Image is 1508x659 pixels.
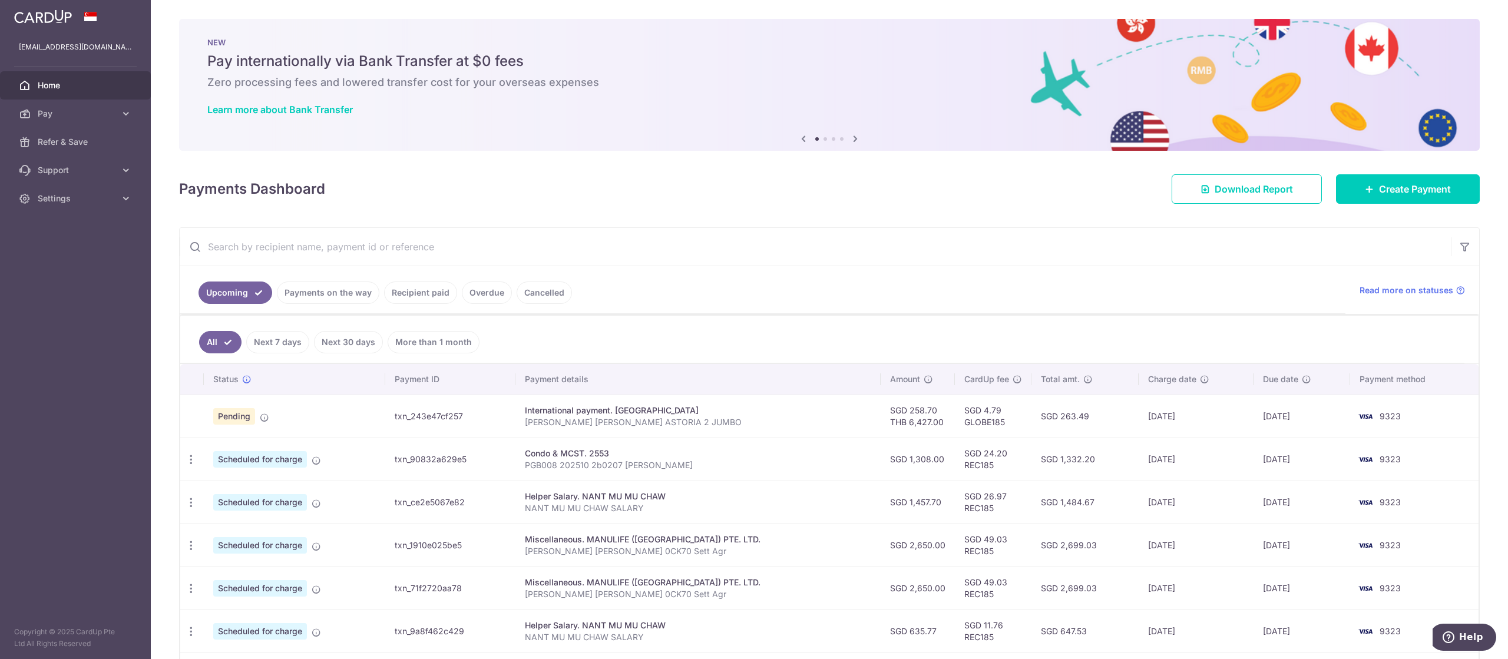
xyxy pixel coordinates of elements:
span: Scheduled for charge [213,623,307,640]
p: [PERSON_NAME] [PERSON_NAME] 0CK70 Sett Agr [525,545,871,557]
th: Payment method [1350,364,1479,395]
td: [DATE] [1139,567,1254,610]
td: [DATE] [1254,610,1350,653]
span: Scheduled for charge [213,494,307,511]
a: More than 1 month [388,331,479,353]
td: txn_9a8f462c429 [385,610,515,653]
img: Bank Card [1354,409,1377,423]
span: Scheduled for charge [213,451,307,468]
span: Create Payment [1379,182,1451,196]
span: Status [213,373,239,385]
div: Helper Salary. NANT MU MU CHAW [525,620,871,631]
td: SGD 4.79 GLOBE185 [955,395,1031,438]
td: [DATE] [1254,481,1350,524]
td: [DATE] [1139,438,1254,481]
p: NANT MU MU CHAW SALARY [525,631,871,643]
input: Search by recipient name, payment id or reference [180,228,1451,266]
span: Support [38,164,115,176]
p: [PERSON_NAME] [PERSON_NAME] 0CK70 Sett Agr [525,588,871,600]
td: SGD 647.53 [1031,610,1139,653]
td: SGD 26.97 REC185 [955,481,1031,524]
span: 9323 [1380,540,1401,550]
span: Amount [890,373,920,385]
td: [DATE] [1139,395,1254,438]
a: Recipient paid [384,282,457,304]
span: Download Report [1215,182,1293,196]
td: SGD 49.03 REC185 [955,567,1031,610]
td: SGD 258.70 THB 6,427.00 [881,395,955,438]
h4: Payments Dashboard [179,178,325,200]
td: [DATE] [1139,524,1254,567]
span: Scheduled for charge [213,537,307,554]
a: Upcoming [199,282,272,304]
h6: Zero processing fees and lowered transfer cost for your overseas expenses [207,75,1451,90]
td: [DATE] [1254,438,1350,481]
span: CardUp fee [964,373,1009,385]
td: SGD 2,650.00 [881,567,955,610]
img: Bank transfer banner [179,19,1480,151]
img: CardUp [14,9,72,24]
td: SGD 635.77 [881,610,955,653]
th: Payment details [515,364,881,395]
td: SGD 2,699.03 [1031,567,1139,610]
img: Bank Card [1354,452,1377,466]
a: Read more on statuses [1360,284,1465,296]
p: NANT MU MU CHAW SALARY [525,502,871,514]
a: Download Report [1172,174,1322,204]
td: SGD 2,650.00 [881,524,955,567]
td: [DATE] [1254,567,1350,610]
span: Due date [1263,373,1298,385]
div: Helper Salary. NANT MU MU CHAW [525,491,871,502]
img: Bank Card [1354,538,1377,552]
a: Create Payment [1336,174,1480,204]
td: SGD 49.03 REC185 [955,524,1031,567]
div: International payment. [GEOGRAPHIC_DATA] [525,405,871,416]
td: txn_243e47cf257 [385,395,515,438]
img: Bank Card [1354,581,1377,595]
span: 9323 [1380,497,1401,507]
span: Pay [38,108,115,120]
td: txn_71f2720aa78 [385,567,515,610]
span: Read more on statuses [1360,284,1453,296]
span: 9323 [1380,583,1401,593]
a: Cancelled [517,282,572,304]
span: Refer & Save [38,136,115,148]
h5: Pay internationally via Bank Transfer at $0 fees [207,52,1451,71]
div: Condo & MCST. 2553 [525,448,871,459]
a: Learn more about Bank Transfer [207,104,353,115]
td: SGD 2,699.03 [1031,524,1139,567]
p: [EMAIL_ADDRESS][DOMAIN_NAME] [19,41,132,53]
td: txn_90832a629e5 [385,438,515,481]
span: 9323 [1380,454,1401,464]
div: Miscellaneous. MANULIFE ([GEOGRAPHIC_DATA]) PTE. LTD. [525,577,871,588]
img: Bank Card [1354,495,1377,509]
span: 9323 [1380,626,1401,636]
td: [DATE] [1139,610,1254,653]
iframe: Opens a widget where you can find more information [1433,624,1496,653]
span: Pending [213,408,255,425]
p: [PERSON_NAME] [PERSON_NAME] ASTORIA 2 JUMBO [525,416,871,428]
span: Charge date [1148,373,1196,385]
td: SGD 1,484.67 [1031,481,1139,524]
td: txn_1910e025be5 [385,524,515,567]
a: Payments on the way [277,282,379,304]
span: Total amt. [1041,373,1080,385]
td: txn_ce2e5067e82 [385,481,515,524]
a: All [199,331,242,353]
span: 9323 [1380,411,1401,421]
span: Scheduled for charge [213,580,307,597]
td: SGD 1,308.00 [881,438,955,481]
td: SGD 263.49 [1031,395,1139,438]
td: [DATE] [1139,481,1254,524]
td: SGD 24.20 REC185 [955,438,1031,481]
img: Bank Card [1354,624,1377,638]
a: Overdue [462,282,512,304]
span: Home [38,80,115,91]
div: Miscellaneous. MANULIFE ([GEOGRAPHIC_DATA]) PTE. LTD. [525,534,871,545]
td: SGD 1,332.20 [1031,438,1139,481]
p: PGB008 202510 2b0207 [PERSON_NAME] [525,459,871,471]
td: SGD 1,457.70 [881,481,955,524]
a: Next 7 days [246,331,309,353]
span: Settings [38,193,115,204]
